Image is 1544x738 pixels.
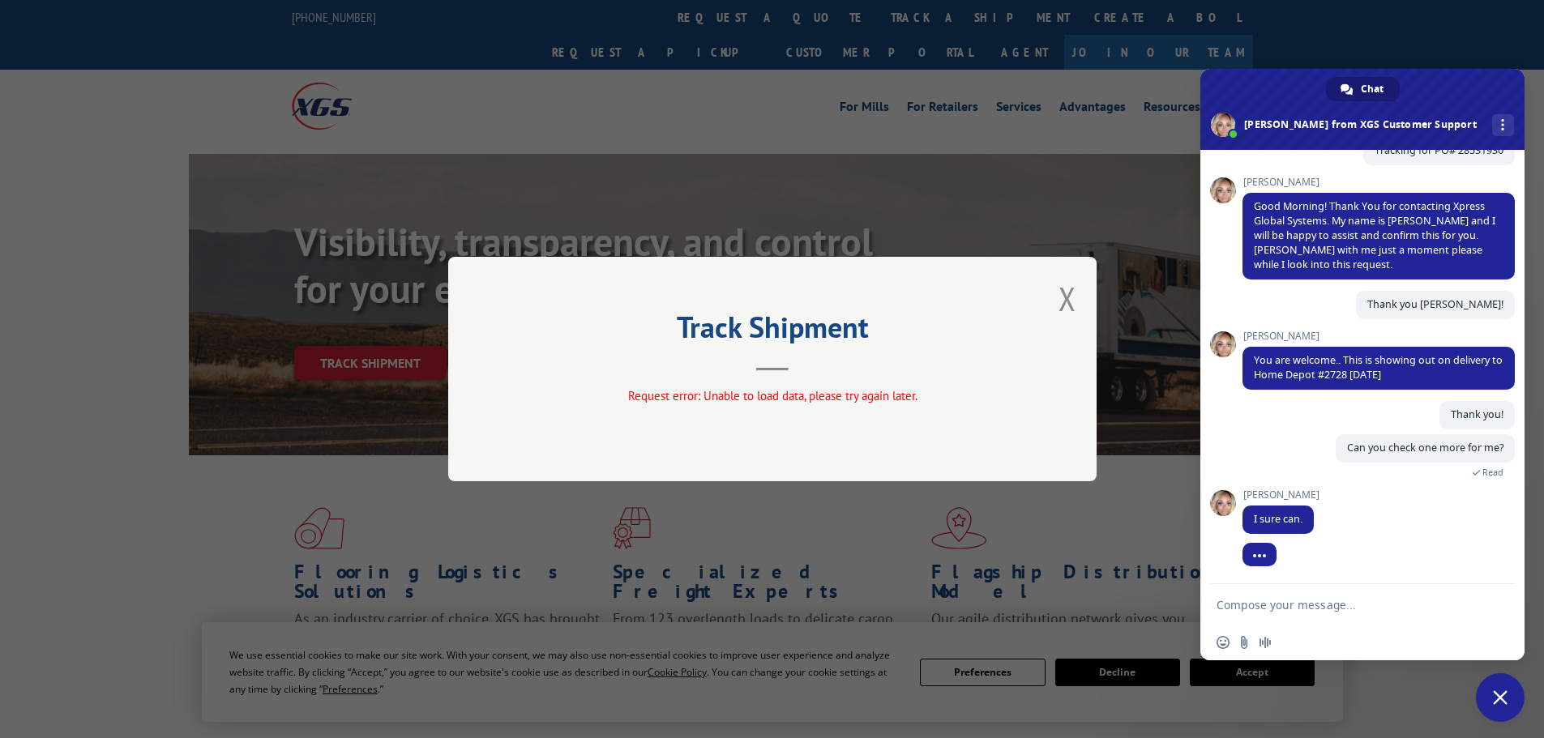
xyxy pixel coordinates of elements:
[1254,199,1495,271] span: Good Morning! Thank You for contacting Xpress Global Systems. My name is [PERSON_NAME] and I will...
[1375,143,1503,157] span: Tracking for PO# 28531930
[1254,353,1503,382] span: You are welcome.. This is showing out on delivery to Home Depot #2728 [DATE]
[1242,489,1319,501] span: [PERSON_NAME]
[1242,331,1515,342] span: [PERSON_NAME]
[1242,177,1515,188] span: [PERSON_NAME]
[1451,407,1503,421] span: Thank you!
[1238,636,1251,649] span: Send a file
[627,388,917,403] span: Request error: Unable to load data, please try again later.
[1217,598,1473,612] textarea: Compose your message...
[1347,441,1503,454] span: Can you check one more for me?
[1361,77,1384,101] span: Chat
[1492,114,1514,136] div: More channels
[529,316,1016,347] h2: Track Shipment
[1059,277,1076,320] button: Close modal
[1259,636,1272,649] span: Audio message
[1476,673,1525,722] div: Close chat
[1482,467,1503,478] span: Read
[1367,297,1503,311] span: Thank you [PERSON_NAME]!
[1217,636,1230,649] span: Insert an emoji
[1326,77,1400,101] div: Chat
[1254,512,1302,526] span: I sure can.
